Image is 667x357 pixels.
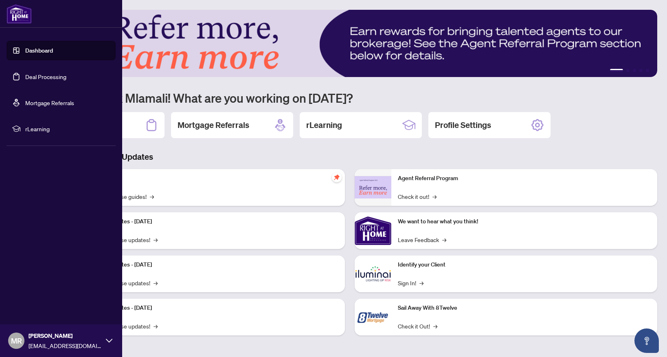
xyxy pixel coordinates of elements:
span: MR [11,335,22,346]
p: Platform Updates - [DATE] [86,217,338,226]
a: Deal Processing [25,73,66,80]
span: [PERSON_NAME] [29,331,102,340]
a: Sign In!→ [398,278,423,287]
img: Slide 0 [42,10,657,77]
h2: rLearning [306,119,342,131]
span: → [433,322,437,331]
h2: Profile Settings [435,119,491,131]
a: Check it out!→ [398,192,437,201]
a: Dashboard [25,47,53,54]
a: Check it Out!→ [398,322,437,331]
span: → [432,192,437,201]
img: We want to hear what you think! [355,212,391,249]
p: Self-Help [86,174,338,183]
span: → [442,235,446,244]
button: 5 [646,69,649,72]
span: → [419,278,423,287]
span: rLearning [25,124,110,133]
span: pushpin [332,172,342,182]
span: → [154,278,158,287]
button: 4 [639,69,643,72]
span: → [154,235,158,244]
a: Leave Feedback→ [398,235,446,244]
img: Agent Referral Program [355,176,391,198]
p: We want to hear what you think! [398,217,651,226]
p: Agent Referral Program [398,174,651,183]
button: 1 [610,69,623,72]
button: Open asap [634,328,659,353]
button: 3 [633,69,636,72]
img: Sail Away With 8Twelve [355,299,391,335]
h3: Brokerage & Industry Updates [42,151,657,163]
span: [EMAIL_ADDRESS][DOMAIN_NAME] [29,341,102,350]
h2: Mortgage Referrals [178,119,249,131]
span: → [154,322,158,331]
img: logo [7,4,32,24]
span: → [150,192,154,201]
p: Identify your Client [398,260,651,269]
p: Platform Updates - [DATE] [86,260,338,269]
p: Platform Updates - [DATE] [86,304,338,313]
a: Mortgage Referrals [25,99,74,106]
h1: Welcome back Mlamali! What are you working on [DATE]? [42,90,657,106]
p: Sail Away With 8Twelve [398,304,651,313]
img: Identify your Client [355,256,391,292]
button: 2 [626,69,630,72]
